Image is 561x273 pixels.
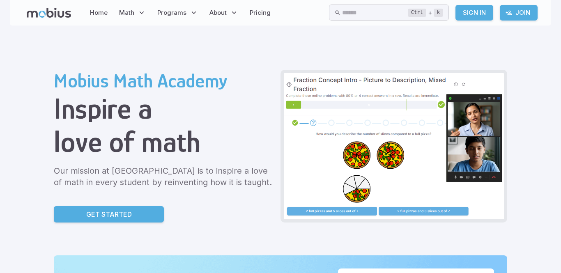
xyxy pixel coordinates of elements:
[157,8,186,17] span: Programs
[434,9,443,17] kbd: k
[209,8,227,17] span: About
[408,9,426,17] kbd: Ctrl
[455,5,493,21] a: Sign In
[54,165,274,188] p: Our mission at [GEOGRAPHIC_DATA] is to inspire a love of math in every student by reinventing how...
[284,73,504,219] img: Grade 6 Class
[119,8,134,17] span: Math
[54,125,274,158] h1: love of math
[247,3,273,22] a: Pricing
[87,3,110,22] a: Home
[54,206,164,223] a: Get Started
[54,70,274,92] h2: Mobius Math Academy
[408,8,443,18] div: +
[86,209,132,219] p: Get Started
[54,92,274,125] h1: Inspire a
[500,5,538,21] a: Join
